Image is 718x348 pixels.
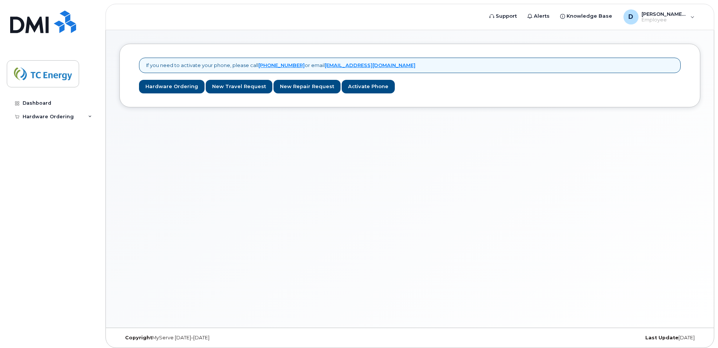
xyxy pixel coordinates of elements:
strong: Copyright [125,335,152,340]
p: If you need to activate your phone, please call or email [146,62,416,69]
div: MyServe [DATE]–[DATE] [119,335,313,341]
div: [DATE] [507,335,700,341]
strong: Last Update [645,335,678,340]
a: [EMAIL_ADDRESS][DOMAIN_NAME] [325,62,416,68]
a: Activate Phone [342,80,395,94]
a: New Travel Request [206,80,272,94]
a: Hardware Ordering [139,80,205,94]
a: [PHONE_NUMBER] [258,62,305,68]
a: New Repair Request [273,80,341,94]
